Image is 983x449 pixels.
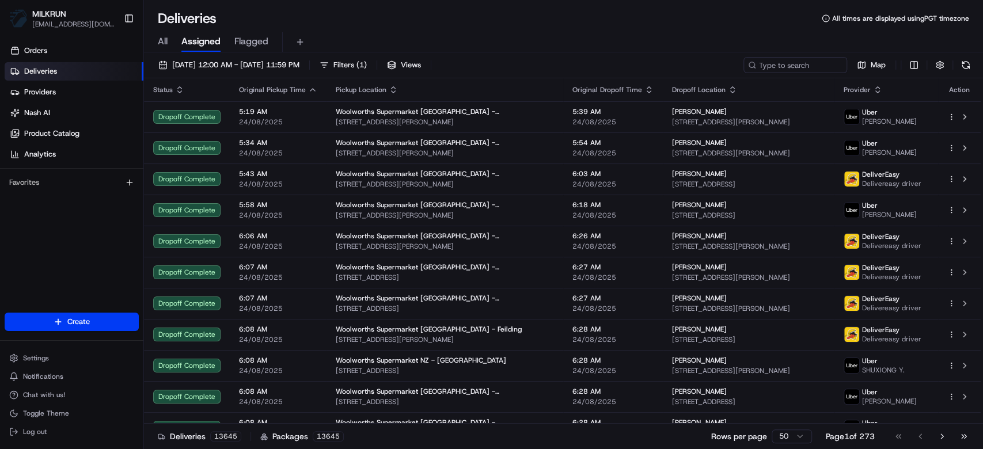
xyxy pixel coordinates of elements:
img: uber-new-logo.jpeg [844,203,859,218]
img: delivereasy_logo.png [844,234,859,249]
span: Woolworths Supermarket [GEOGRAPHIC_DATA] - [GEOGRAPHIC_DATA] [336,387,554,396]
span: Assigned [181,35,221,48]
span: [PERSON_NAME] [862,117,917,126]
span: 24/08/2025 [572,304,654,313]
span: Delivereasy driver [862,272,921,281]
span: Woolworths Supermarket [GEOGRAPHIC_DATA] - [GEOGRAPHIC_DATA] [336,138,554,147]
span: Views [401,60,421,70]
span: 24/08/2025 [572,211,654,220]
span: [PERSON_NAME] [672,169,727,178]
div: Deliveries [158,431,241,442]
span: [STREET_ADDRESS][PERSON_NAME] [672,117,825,127]
span: [STREET_ADDRESS][PERSON_NAME] [672,242,825,251]
span: SHUXIONG Y. [862,366,905,375]
img: uber-new-logo.jpeg [844,389,859,404]
button: Notifications [5,368,139,385]
span: [STREET_ADDRESS][PERSON_NAME] [336,335,554,344]
span: 6:06 AM [239,231,317,241]
button: [DATE] 12:00 AM - [DATE] 11:59 PM [153,57,305,73]
div: Page 1 of 273 [826,431,875,442]
span: DeliverEasy [862,263,899,272]
img: uber-new-logo.jpeg [844,109,859,124]
img: delivereasy_logo.png [844,327,859,342]
button: [EMAIL_ADDRESS][DOMAIN_NAME] [32,20,115,29]
span: 6:08 AM [239,325,317,334]
span: [DATE] 12:00 AM - [DATE] 11:59 PM [172,60,299,70]
div: Packages [260,431,344,442]
a: Nash AI [5,104,143,122]
span: [PERSON_NAME] [862,148,917,157]
span: 24/08/2025 [239,149,317,158]
span: Filters [333,60,367,70]
span: DeliverEasy [862,294,899,303]
span: 6:26 AM [572,231,654,241]
span: [STREET_ADDRESS][PERSON_NAME] [672,273,825,282]
span: 24/08/2025 [572,335,654,344]
a: Analytics [5,145,143,163]
span: [PERSON_NAME] [672,418,727,427]
button: Log out [5,424,139,440]
span: 6:28 AM [572,356,654,365]
span: 6:18 AM [572,200,654,210]
span: Product Catalog [24,128,79,139]
span: 24/08/2025 [239,366,317,375]
span: [PERSON_NAME] [672,107,727,116]
span: 24/08/2025 [239,117,317,127]
span: [PERSON_NAME] [672,231,727,241]
span: 6:27 AM [572,294,654,303]
span: Uber [862,418,878,428]
span: Woolworths Supermarket [GEOGRAPHIC_DATA] - [GEOGRAPHIC_DATA] [336,200,554,210]
img: MILKRUN [9,9,28,28]
div: 13645 [210,431,241,442]
img: delivereasy_logo.png [844,296,859,311]
span: 24/08/2025 [239,335,317,344]
button: Create [5,313,139,331]
span: [STREET_ADDRESS][PERSON_NAME] [336,117,554,127]
span: Providers [24,87,56,97]
img: delivereasy_logo.png [844,172,859,187]
span: [PERSON_NAME] [672,325,727,334]
span: 6:08 AM [239,418,317,427]
span: Original Dropoff Time [572,85,642,94]
span: [STREET_ADDRESS] [672,211,825,220]
span: 24/08/2025 [572,397,654,406]
a: Providers [5,83,143,101]
input: Type to search [743,57,847,73]
span: 6:03 AM [572,169,654,178]
span: [STREET_ADDRESS][PERSON_NAME] [336,211,554,220]
span: Uber [862,356,878,366]
span: Uber [862,139,878,148]
span: [STREET_ADDRESS] [672,397,825,406]
span: [STREET_ADDRESS][PERSON_NAME] [672,149,825,158]
div: Favorites [5,173,139,192]
span: [STREET_ADDRESS][PERSON_NAME] [336,149,554,158]
button: Map [852,57,891,73]
h1: Deliveries [158,9,217,28]
span: 6:07 AM [239,294,317,303]
span: 5:19 AM [239,107,317,116]
span: [STREET_ADDRESS] [336,397,554,406]
button: Filters(1) [314,57,372,73]
button: MILKRUNMILKRUN[EMAIL_ADDRESS][DOMAIN_NAME] [5,5,119,32]
span: Toggle Theme [23,409,69,418]
span: Chat with us! [23,390,65,399]
span: 5:34 AM [239,138,317,147]
img: uber-new-logo.jpeg [844,420,859,435]
span: 24/08/2025 [239,304,317,313]
a: Deliveries [5,62,143,81]
span: 24/08/2025 [572,117,654,127]
span: [PERSON_NAME] [862,397,917,406]
img: delivereasy_logo.png [844,265,859,280]
span: [PERSON_NAME] [672,138,727,147]
span: Notifications [23,372,63,381]
button: Toggle Theme [5,405,139,421]
span: Delivereasy driver [862,179,921,188]
span: 24/08/2025 [239,180,317,189]
button: MILKRUN [32,8,66,20]
span: [PERSON_NAME] [672,387,727,396]
span: Map [871,60,886,70]
span: 6:28 AM [572,325,654,334]
span: Uber [862,201,878,210]
span: 6:28 AM [572,387,654,396]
